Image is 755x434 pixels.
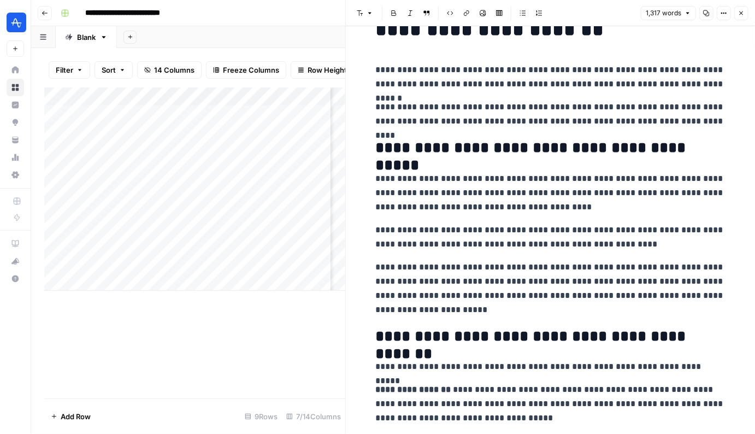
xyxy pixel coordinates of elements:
button: Filter [49,61,90,79]
span: 1,317 words [646,8,681,18]
a: Your Data [7,131,24,149]
span: Freeze Columns [223,64,279,75]
div: 9 Rows [240,408,282,425]
a: Home [7,61,24,79]
button: Add Row [44,408,97,425]
a: Blank [56,26,117,48]
a: Browse [7,79,24,96]
span: 14 Columns [154,64,194,75]
a: AirOps Academy [7,235,24,253]
div: What's new? [7,253,23,269]
div: Blank [77,32,96,43]
button: 1,317 words [641,6,696,20]
span: Row Height [308,64,347,75]
button: Row Height [291,61,354,79]
span: Add Row [61,411,91,422]
span: Filter [56,64,73,75]
button: Freeze Columns [206,61,286,79]
a: Usage [7,149,24,166]
a: Opportunities [7,114,24,131]
a: Settings [7,166,24,184]
a: Insights [7,96,24,114]
button: Help + Support [7,270,24,288]
button: What's new? [7,253,24,270]
button: 14 Columns [137,61,202,79]
img: Amplitude Logo [7,13,26,32]
div: 7/14 Columns [282,408,345,425]
span: Sort [102,64,116,75]
button: Sort [95,61,133,79]
button: Workspace: Amplitude [7,9,24,36]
